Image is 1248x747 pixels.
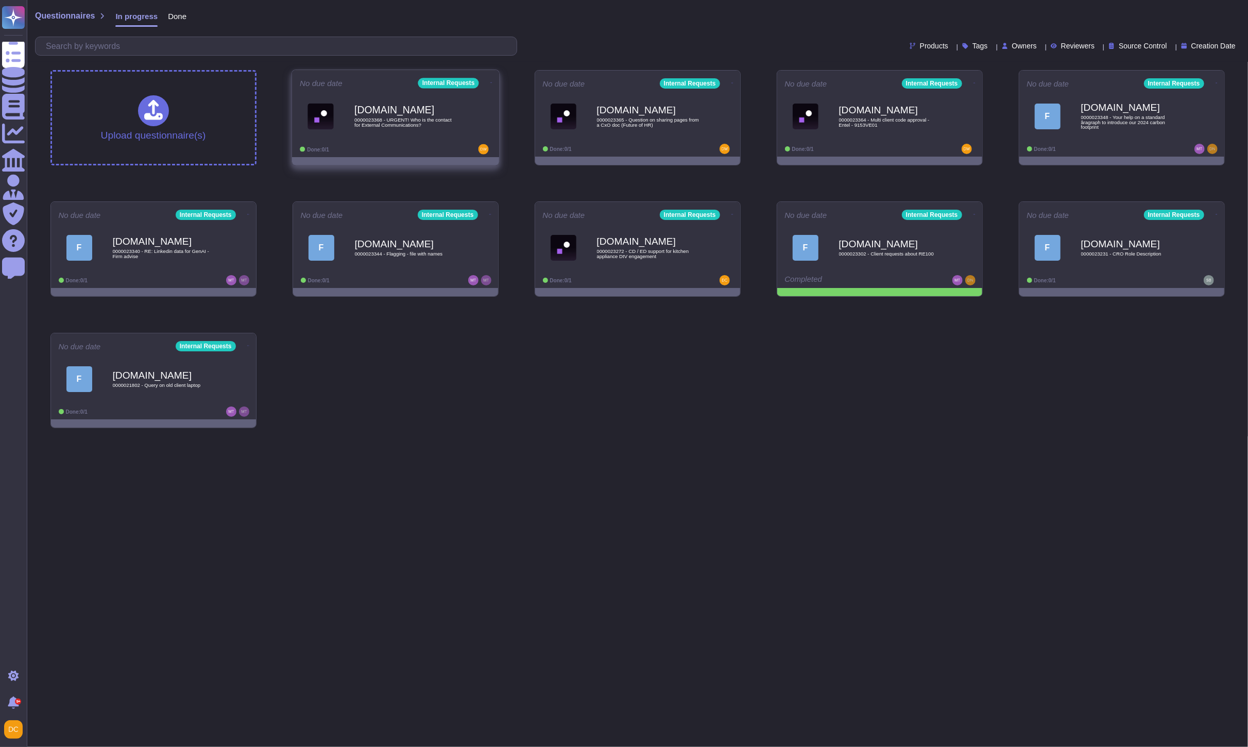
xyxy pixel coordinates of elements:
[785,80,827,88] span: No due date
[1119,42,1167,49] span: Source Control
[972,42,988,49] span: Tags
[35,12,95,20] span: Questionnaires
[965,275,976,285] img: user
[1035,104,1061,129] div: F
[839,105,942,115] b: [DOMAIN_NAME]
[1081,115,1184,130] span: 0000023348 - Your help on a standard âragraph to introduce our 2024 carbon footprint
[176,210,236,220] div: Internal Requests
[113,236,216,246] b: [DOMAIN_NAME]
[1035,235,1061,261] div: F
[1081,251,1184,257] span: 0000023231 - CRO Role Description
[307,103,334,129] img: Logo
[4,720,23,739] img: user
[1027,211,1069,219] span: No due date
[354,105,458,115] b: [DOMAIN_NAME]
[59,211,101,219] span: No due date
[1194,144,1205,154] img: user
[551,104,576,129] img: Logo
[113,249,216,259] span: 0000023340 - RE: Linkedin data for GenAI - Firm advise
[952,275,963,285] img: user
[839,251,942,257] span: 0000023302 - Client requests about RE100
[1034,146,1056,152] span: Done: 0/1
[308,278,330,283] span: Done: 0/1
[478,144,488,155] img: user
[115,12,158,20] span: In progress
[355,239,458,249] b: [DOMAIN_NAME]
[2,718,30,741] button: user
[239,275,249,285] img: user
[418,210,478,220] div: Internal Requests
[418,78,478,88] div: Internal Requests
[1027,80,1069,88] span: No due date
[66,235,92,261] div: F
[307,146,329,152] span: Done: 0/1
[597,117,700,127] span: 0000023365 - Question on sharing pages from a CxO doc (Future of HR)
[239,406,249,417] img: user
[66,366,92,392] div: F
[481,275,491,285] img: user
[66,409,88,415] span: Done: 0/1
[300,79,343,87] span: No due date
[720,275,730,285] img: user
[59,343,101,350] span: No due date
[785,275,911,285] div: Completed
[1034,278,1056,283] span: Done: 0/1
[176,341,236,351] div: Internal Requests
[551,235,576,261] img: Logo
[543,211,585,219] span: No due date
[113,370,216,380] b: [DOMAIN_NAME]
[354,117,458,127] span: 0000023368 - URGENT! Who is the contact for External Communications?
[66,278,88,283] span: Done: 0/1
[301,211,343,219] span: No due date
[543,80,585,88] span: No due date
[41,37,517,55] input: Search by keywords
[1081,239,1184,249] b: [DOMAIN_NAME]
[792,146,814,152] span: Done: 0/1
[902,210,962,220] div: Internal Requests
[660,210,720,220] div: Internal Requests
[15,699,21,705] div: 9+
[113,383,216,388] span: 0000021802 - Query on old client laptop
[902,78,962,89] div: Internal Requests
[468,275,478,285] img: user
[1191,42,1236,49] span: Creation Date
[785,211,827,219] span: No due date
[1081,103,1184,112] b: [DOMAIN_NAME]
[839,117,942,127] span: 0000023364 - Multi client code approval - Entel - 9153VE01
[1144,210,1204,220] div: Internal Requests
[597,236,700,246] b: [DOMAIN_NAME]
[309,235,334,261] div: F
[597,249,700,259] span: 0000023272 - CD / ED support for kitchen appliance DtV engagement
[920,42,948,49] span: Products
[1012,42,1037,49] span: Owners
[1061,42,1095,49] span: Reviewers
[793,104,818,129] img: Logo
[550,278,572,283] span: Done: 0/1
[793,235,818,261] div: F
[226,406,236,417] img: user
[1207,144,1218,154] img: user
[1204,275,1214,285] img: user
[1144,78,1204,89] div: Internal Requests
[168,12,186,20] span: Done
[226,275,236,285] img: user
[962,144,972,154] img: user
[550,146,572,152] span: Done: 0/1
[101,95,206,140] div: Upload questionnaire(s)
[597,105,700,115] b: [DOMAIN_NAME]
[355,251,458,257] span: 0000023344 - Flagging - file with names
[720,144,730,154] img: user
[660,78,720,89] div: Internal Requests
[839,239,942,249] b: [DOMAIN_NAME]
